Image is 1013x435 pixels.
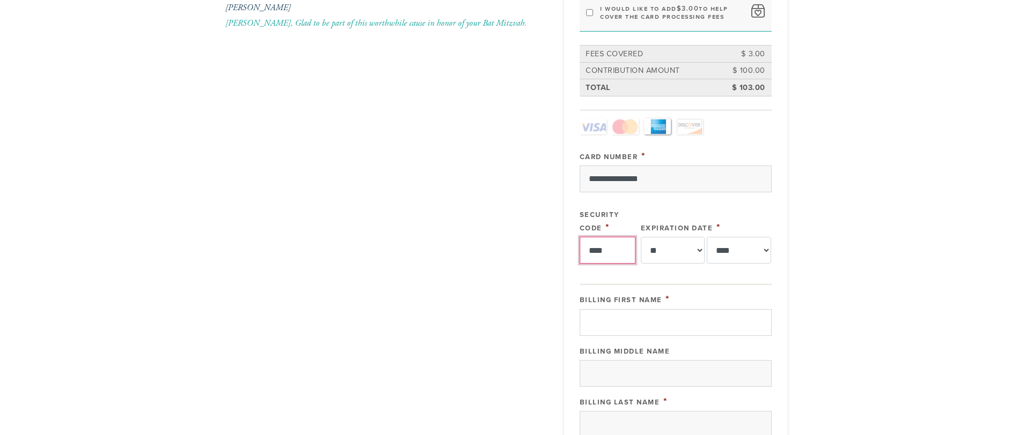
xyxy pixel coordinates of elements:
[677,4,682,13] span: $
[719,47,767,62] td: $ 3.00
[641,150,646,162] span: This field is required.
[225,18,549,28] div: [PERSON_NAME], Glad to be part of this worthwhile cause in honor of your Bat Mitzvah.
[605,221,610,233] span: This field is required.
[666,293,670,305] span: This field is required.
[580,347,670,356] label: Billing Middle Name
[707,237,771,264] select: Expiration Date year
[584,47,719,62] td: Fees covered
[719,63,767,78] td: $ 100.00
[682,4,699,13] span: 3.00
[584,63,719,78] td: Contribution Amount
[225,1,434,15] p: [PERSON_NAME]
[580,153,638,161] label: Card Number
[719,80,767,95] td: $ 103.00
[641,224,713,232] label: Expiration Date
[612,118,639,134] a: MasterCard
[663,395,668,407] span: This field is required.
[716,221,721,233] span: This field is required.
[580,118,607,134] a: Visa
[600,5,744,21] label: I would like to add to help cover the card processing fees
[641,237,705,264] select: Expiration Date month
[580,398,660,407] label: Billing Last Name
[676,118,703,134] a: Discover
[580,296,662,304] label: Billing First Name
[580,211,619,232] label: Security Code
[584,80,719,95] td: Total
[644,118,671,134] a: Amex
